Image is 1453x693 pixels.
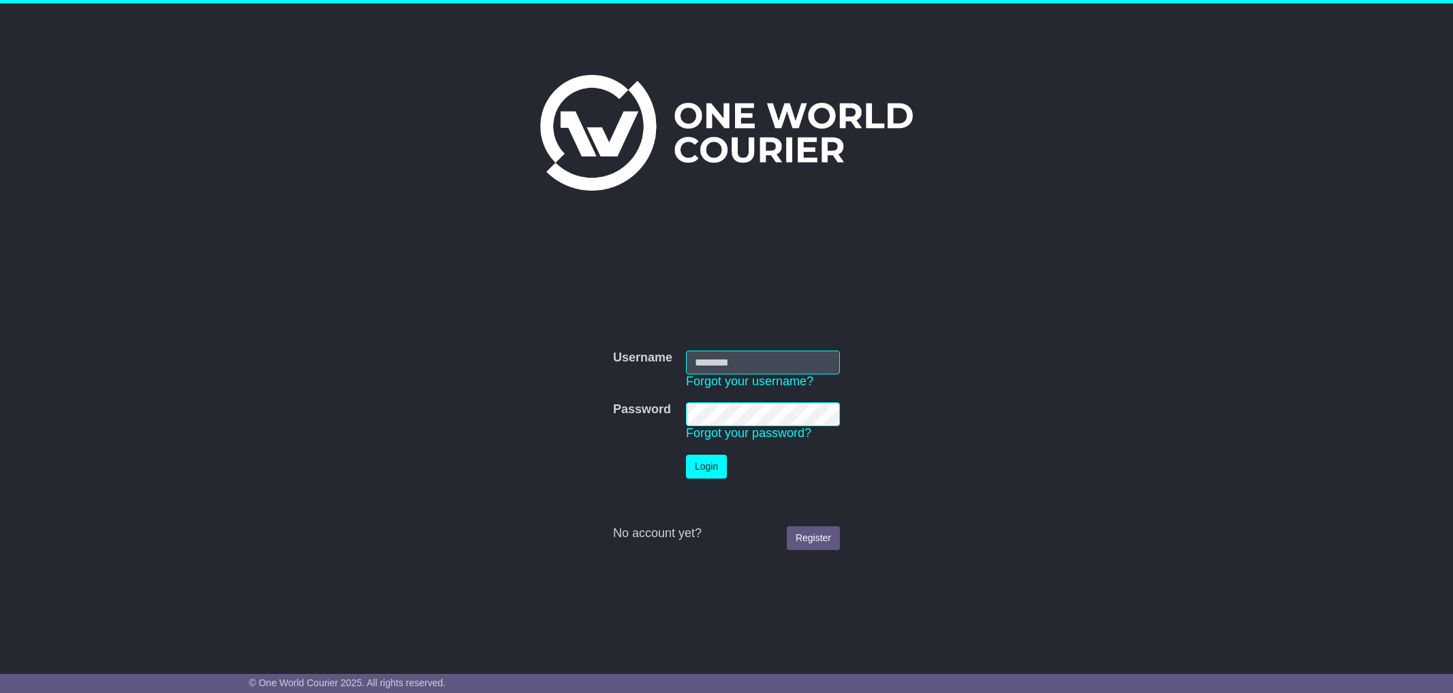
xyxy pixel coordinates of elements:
[613,351,672,366] label: Username
[686,426,811,440] a: Forgot your password?
[249,677,446,688] span: © One World Courier 2025. All rights reserved.
[686,374,813,388] a: Forgot your username?
[686,455,727,479] button: Login
[613,402,671,417] label: Password
[540,75,912,191] img: One World
[787,526,840,550] a: Register
[613,526,840,541] div: No account yet?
